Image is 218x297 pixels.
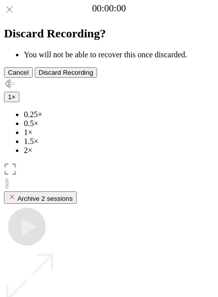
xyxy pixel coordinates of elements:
span: 1 [8,93,11,101]
button: Cancel [4,67,33,78]
li: 0.25× [24,110,214,119]
li: 2× [24,146,214,155]
button: Archive 2 sessions [4,191,77,204]
button: 1× [4,92,19,102]
li: You will not be able to recover this once discarded. [24,50,214,59]
li: 1.5× [24,137,214,146]
li: 1× [24,128,214,137]
button: Discard Recording [35,67,98,78]
div: Archive 2 sessions [8,193,73,202]
a: 00:00:00 [92,3,126,14]
h2: Discard Recording? [4,27,214,40]
li: 0.5× [24,119,214,128]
